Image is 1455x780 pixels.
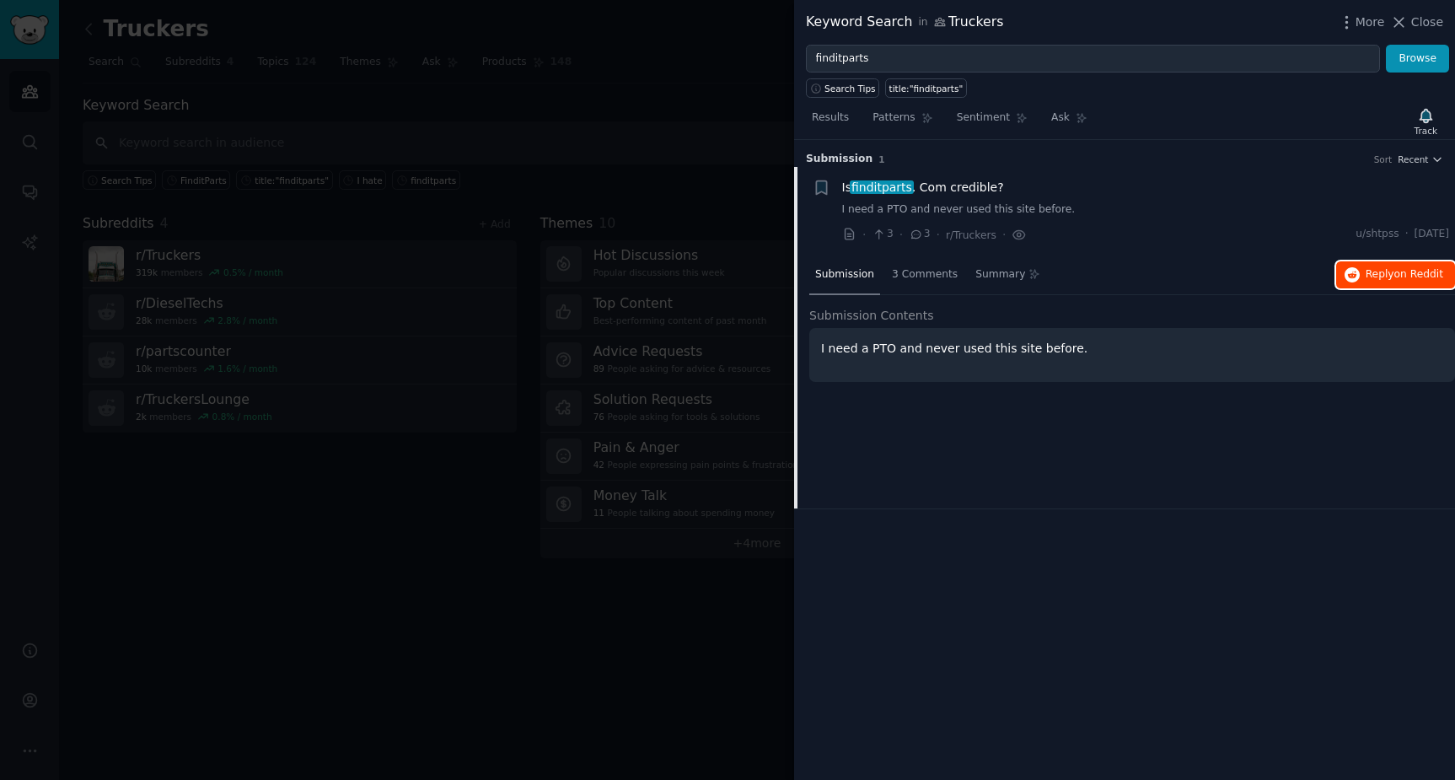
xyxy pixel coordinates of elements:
span: Results [812,110,849,126]
span: · [899,226,903,244]
span: Search Tips [824,83,876,94]
span: 3 [909,227,930,242]
span: Submission [806,152,872,167]
a: Ask [1045,105,1093,139]
span: Patterns [872,110,915,126]
span: · [1405,227,1409,242]
span: · [937,226,940,244]
a: Results [806,105,855,139]
span: Reply [1366,267,1443,282]
button: Close [1390,13,1443,31]
button: Browse [1386,45,1449,73]
a: I need a PTO and never used this site before. [842,202,1450,218]
p: I need a PTO and never used this site before. [821,340,1443,358]
span: Sentiment [957,110,1010,126]
span: Is . Com credible? [842,179,1004,196]
span: 1 [878,154,884,164]
input: Try a keyword related to your business [806,45,1380,73]
span: Submission Contents [809,307,934,325]
span: 3 [872,227,893,242]
a: Patterns [867,105,938,139]
span: Ask [1051,110,1070,126]
span: Submission [815,267,874,282]
div: title:"finditparts" [889,83,964,94]
span: r/Truckers [946,229,996,241]
span: on Reddit [1394,268,1443,280]
a: title:"finditparts" [885,78,967,98]
a: Isfinditparts. Com credible? [842,179,1004,196]
span: u/shtpss [1356,227,1399,242]
a: Sentiment [951,105,1034,139]
button: Track [1409,104,1443,139]
span: finditparts [850,180,913,194]
span: 3 Comments [892,267,958,282]
span: in [918,15,927,30]
button: Replyon Reddit [1336,261,1455,288]
span: · [862,226,866,244]
span: Recent [1398,153,1428,165]
button: Search Tips [806,78,879,98]
span: Close [1411,13,1443,31]
div: Sort [1374,153,1393,165]
button: Recent [1398,153,1443,165]
span: More [1356,13,1385,31]
div: Track [1415,125,1437,137]
button: More [1338,13,1385,31]
span: · [1002,226,1006,244]
span: [DATE] [1415,227,1449,242]
span: Summary [975,267,1025,282]
div: Keyword Search Truckers [806,12,1003,33]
